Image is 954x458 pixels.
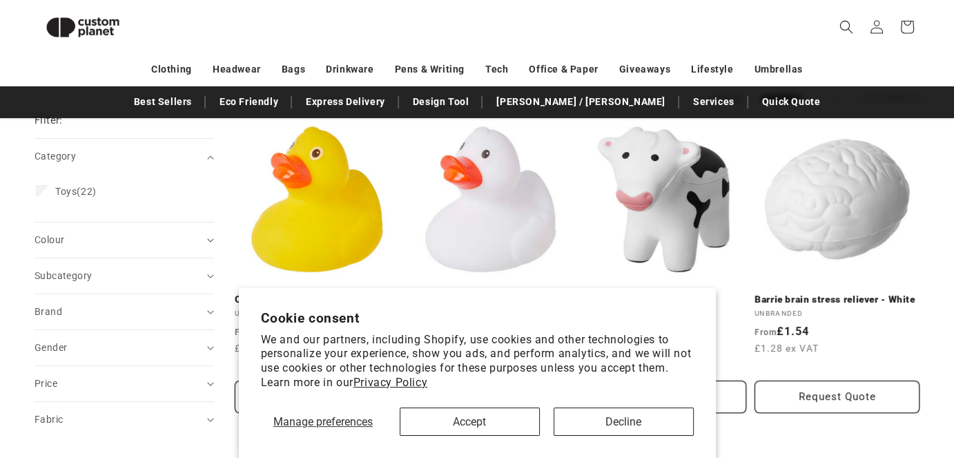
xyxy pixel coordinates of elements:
span: Subcategory [35,270,92,281]
span: Colour [35,234,64,245]
a: Lifestyle [691,57,733,82]
a: Giveaways [619,57,670,82]
a: Services [686,90,741,114]
a: Privacy Policy [353,376,427,389]
summary: Category (0 selected) [35,139,214,174]
a: Best Sellers [127,90,199,114]
summary: Colour (0 selected) [35,222,214,258]
summary: Gender (0 selected) [35,330,214,365]
a: [PERSON_NAME] / [PERSON_NAME] [489,90,672,114]
p: We and our partners, including Shopify, use cookies and other technologies to personalize your ex... [261,333,694,390]
summary: Search [831,12,861,42]
span: Toys [55,186,77,197]
span: Fabric [35,414,63,425]
button: Decline [554,408,694,436]
a: Tech [485,57,508,82]
button: Manage preferences [261,408,386,436]
a: Office & Paper [529,57,598,82]
h2: Filter: [35,113,63,128]
a: Express Delivery [299,90,392,114]
span: Gender [35,342,67,353]
a: Bags [282,57,305,82]
iframe: Chat Widget [724,309,954,458]
a: Pens & Writing [395,57,465,82]
h2: Cookie consent [261,310,694,326]
span: Price [35,378,57,389]
summary: Brand (0 selected) [35,294,214,330]
a: Drinkware [326,57,373,82]
a: Headwear [213,57,261,82]
span: (22) [55,185,97,198]
summary: Price [35,366,214,401]
a: Clothing [151,57,192,82]
summary: Fabric (0 selected) [35,402,214,437]
span: Brand [35,306,62,317]
button: Accept [400,408,540,436]
a: Design Tool [406,90,476,114]
a: Eco Friendly [213,90,285,114]
summary: Subcategory (0 selected) [35,258,214,294]
a: Quack duck stress reliever - Yellow [235,294,400,306]
button: Request Quote [235,381,400,413]
a: Quick Quote [755,90,828,114]
span: Manage preferences [273,415,373,428]
span: Category [35,151,76,162]
a: Umbrellas [755,57,803,82]
img: Custom Planet [35,6,131,49]
a: Barrie brain stress reliever - White [755,294,919,306]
